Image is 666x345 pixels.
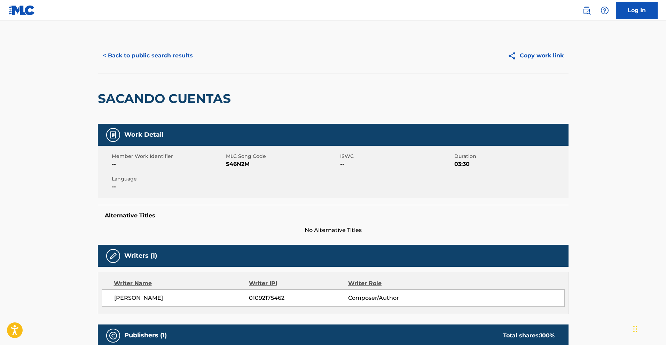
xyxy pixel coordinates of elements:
span: -- [340,160,453,168]
div: Total shares: [503,331,555,340]
span: -- [112,160,224,168]
div: Drag [633,319,637,339]
div: Writer Name [114,279,249,288]
span: 03:30 [454,160,567,168]
img: search [582,6,591,15]
img: Publishers [109,331,117,340]
div: Writer Role [348,279,438,288]
span: No Alternative Titles [98,226,569,234]
h5: Publishers (1) [124,331,167,339]
span: Member Work Identifier [112,153,224,160]
span: MLC Song Code [226,153,338,160]
h2: SACANDO CUENTAS [98,91,234,106]
h5: Alternative Titles [105,212,562,219]
img: Copy work link [508,51,520,60]
h5: Writers (1) [124,252,157,260]
span: S46N2M [226,160,338,168]
a: Log In [616,2,658,19]
span: -- [112,183,224,191]
span: Composer/Author [348,294,438,302]
span: Duration [454,153,567,160]
img: Writers [109,252,117,260]
h5: Work Detail [124,131,163,139]
iframe: Chat Widget [631,312,666,345]
img: Work Detail [109,131,117,139]
span: 01092175462 [249,294,348,302]
div: Writer IPI [249,279,348,288]
span: 100 % [540,332,555,339]
span: Language [112,175,224,183]
img: help [601,6,609,15]
button: Copy work link [503,47,569,64]
img: MLC Logo [8,5,35,15]
span: ISWC [340,153,453,160]
span: [PERSON_NAME] [114,294,249,302]
a: Public Search [580,3,594,17]
button: < Back to public search results [98,47,198,64]
div: Help [598,3,612,17]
